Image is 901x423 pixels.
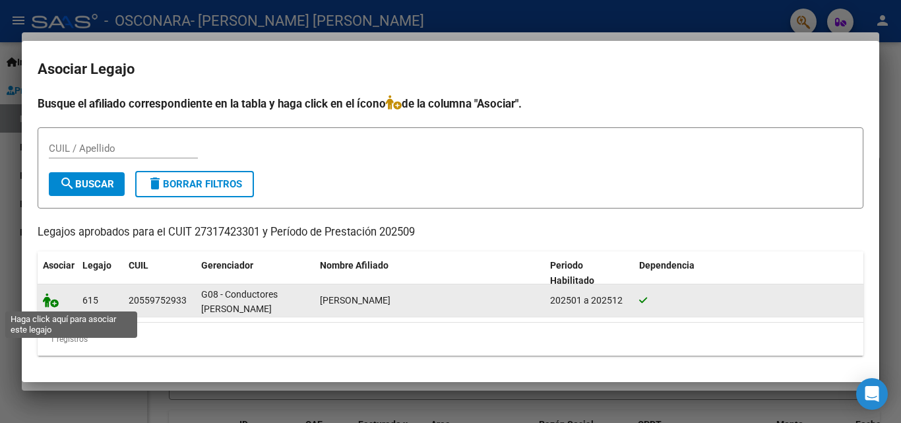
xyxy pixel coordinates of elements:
span: Asociar [43,260,75,271]
datatable-header-cell: CUIL [123,251,196,295]
span: Nombre Afiliado [320,260,388,271]
mat-icon: search [59,176,75,191]
datatable-header-cell: Asociar [38,251,77,295]
span: Dependencia [639,260,695,271]
span: LUNA SANTINO [320,295,390,306]
h4: Busque el afiliado correspondiente en la tabla y haga click en el ícono de la columna "Asociar". [38,95,863,112]
datatable-header-cell: Nombre Afiliado [315,251,545,295]
datatable-header-cell: Gerenciador [196,251,315,295]
datatable-header-cell: Dependencia [634,251,864,295]
div: Open Intercom Messenger [856,378,888,410]
div: 1 registros [38,323,863,356]
datatable-header-cell: Periodo Habilitado [545,251,634,295]
div: 202501 a 202512 [550,293,629,308]
span: Borrar Filtros [147,178,242,190]
h2: Asociar Legajo [38,57,863,82]
span: Legajo [82,260,111,271]
span: CUIL [129,260,148,271]
span: G08 - Conductores [PERSON_NAME] [201,289,278,315]
span: Gerenciador [201,260,253,271]
p: Legajos aprobados para el CUIT 27317423301 y Período de Prestación 202509 [38,224,863,241]
mat-icon: delete [147,176,163,191]
button: Buscar [49,172,125,196]
button: Borrar Filtros [135,171,254,197]
span: 615 [82,295,98,306]
div: 20559752933 [129,293,187,308]
span: Periodo Habilitado [550,260,594,286]
datatable-header-cell: Legajo [77,251,123,295]
span: Buscar [59,178,114,190]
